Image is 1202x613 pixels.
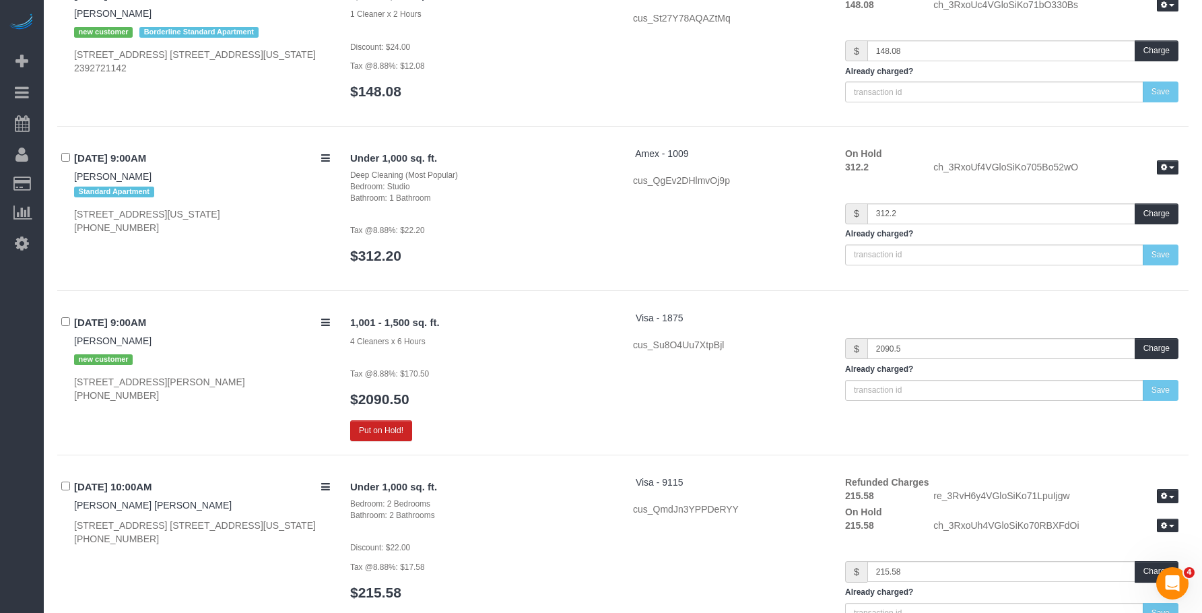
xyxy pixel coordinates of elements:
[633,338,825,352] div: cus_Su8O4Uu7XtpBjl
[74,500,232,511] a: [PERSON_NAME] [PERSON_NAME]
[74,20,330,41] div: Tags
[350,248,401,263] a: $312.20
[1135,40,1178,61] button: Charge
[350,61,425,71] small: Tax @8.88%: $12.08
[923,160,1189,176] div: ch_3RxoUf4VGloSiKo705Bo52wO
[350,543,410,552] small: Discount: $22.00
[350,226,425,235] small: Tax @8.88%: $22.20
[139,27,259,38] span: Borderline Standard Apartment
[1135,203,1178,224] button: Charge
[845,82,1143,102] input: transaction id
[74,375,330,402] div: [STREET_ADDRESS][PERSON_NAME] [PHONE_NUMBER]
[74,48,330,75] div: [STREET_ADDRESS] [STREET_ADDRESS][US_STATE] 2392721142
[1135,561,1178,582] button: Charge
[845,245,1143,265] input: transaction id
[845,477,929,488] strong: Refunded Charges
[845,588,1178,597] h5: Already charged?
[74,187,154,197] span: Standard Apartment
[845,507,881,517] strong: On Hold
[845,162,869,172] strong: 312.2
[74,153,330,164] h4: [DATE] 9:00AM
[74,8,152,19] a: [PERSON_NAME]
[350,181,613,193] div: Bedroom: Studio
[74,354,133,365] span: new customer
[74,519,330,546] div: [STREET_ADDRESS] [STREET_ADDRESS][US_STATE] [PHONE_NUMBER]
[8,13,35,32] img: Automaid Logo
[923,489,1189,505] div: re_3RvH6y4VGloSiKo71LpuIjgw
[350,84,401,99] a: $148.08
[350,369,429,379] small: Tax @8.88%: $170.50
[845,520,874,531] strong: 215.58
[74,348,330,368] div: Tags
[74,482,330,493] h4: [DATE] 10:00AM
[74,207,330,234] div: [STREET_ADDRESS][US_STATE] [PHONE_NUMBER]
[845,67,1178,76] h5: Already charged?
[350,585,401,600] a: $215.58
[633,503,825,516] div: cus_QmdJn3YPPDeRYY
[1156,567,1189,600] iframe: Intercom live chat
[350,510,613,521] div: Bathroom: 2 Bathrooms
[74,317,330,329] h4: [DATE] 9:00AM
[845,230,1178,238] h5: Already charged?
[74,171,152,182] a: [PERSON_NAME]
[845,490,874,501] strong: 215.58
[350,337,426,346] small: 4 Cleaners x 6 Hours
[74,27,133,38] span: new customer
[350,193,613,204] div: Bathroom: 1 Bathroom
[74,335,152,346] a: [PERSON_NAME]
[845,148,881,159] strong: On Hold
[845,40,867,61] span: $
[633,174,825,187] div: cus_QgEv2DHlmvOj9p
[635,148,688,159] a: Amex - 1009
[845,561,867,582] span: $
[350,391,409,407] a: $2090.50
[845,380,1143,401] input: transaction id
[636,313,683,323] a: Visa - 1875
[633,11,825,25] div: cus_St27Y78AQAZtMq
[923,519,1189,535] div: ch_3RxoUh4VGloSiKo70RBXFdOi
[350,482,613,493] h4: Under 1,000 sq. ft.
[74,183,330,201] div: Tags
[350,9,422,19] small: 1 Cleaner x 2 Hours
[1184,567,1195,578] span: 4
[845,203,867,224] span: $
[350,498,613,510] div: Bedroom: 2 Bedrooms
[350,153,613,164] h4: Under 1,000 sq. ft.
[845,365,1178,374] h5: Already charged?
[350,420,412,441] button: Put on Hold!
[350,562,425,572] small: Tax @8.88%: $17.58
[1135,338,1178,359] button: Charge
[845,338,867,359] span: $
[350,317,613,329] h4: 1,001 - 1,500 sq. ft.
[350,170,613,181] div: Deep Cleaning (Most Popular)
[636,477,683,488] a: Visa - 9115
[350,42,410,52] small: Discount: $24.00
